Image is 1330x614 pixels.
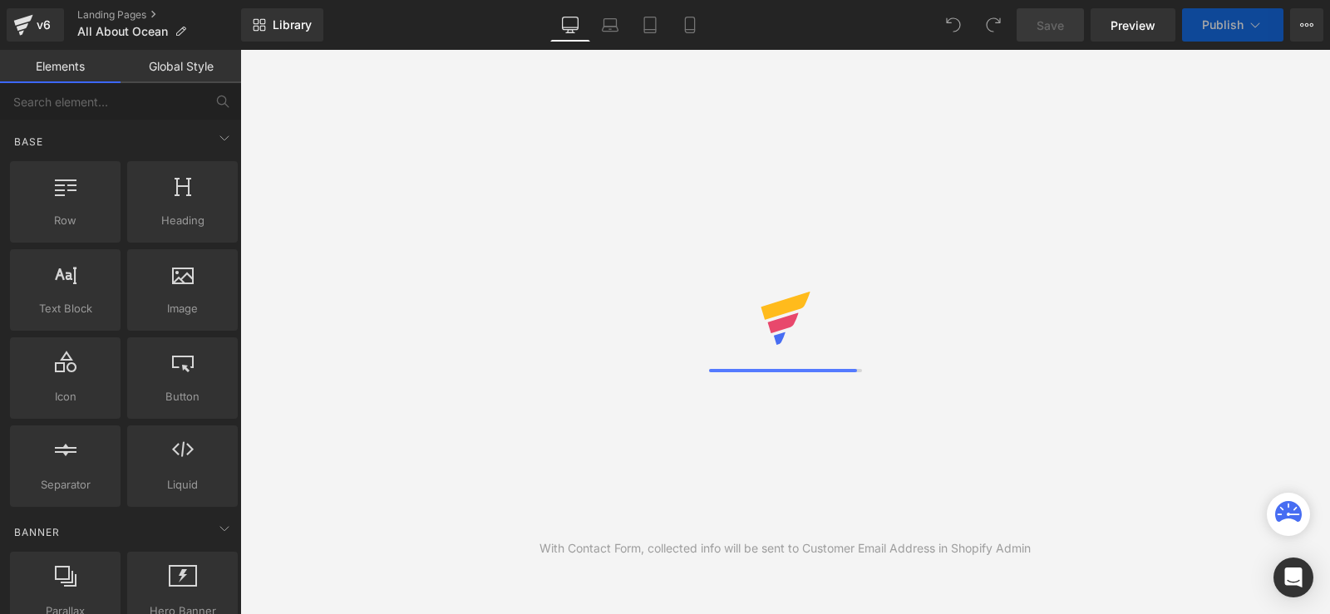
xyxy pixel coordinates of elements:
a: Global Style [121,50,241,83]
span: Save [1037,17,1064,34]
button: Redo [977,8,1010,42]
a: Preview [1091,8,1175,42]
span: Icon [15,388,116,405]
span: Row [15,212,116,229]
a: Landing Pages [77,8,241,22]
span: Heading [132,212,233,229]
button: Publish [1182,8,1283,42]
a: Mobile [670,8,710,42]
span: Base [12,134,45,150]
div: With Contact Form, collected info will be sent to Customer Email Address in Shopify Admin [539,539,1031,558]
span: Text Block [15,300,116,317]
a: New Library [241,8,323,42]
span: Separator [15,476,116,494]
a: Desktop [550,8,590,42]
span: Publish [1202,18,1244,32]
a: v6 [7,8,64,42]
a: Laptop [590,8,630,42]
button: More [1290,8,1323,42]
div: Open Intercom Messenger [1273,558,1313,597]
span: Image [132,300,233,317]
button: Undo [937,8,970,42]
span: Button [132,388,233,405]
a: Tablet [630,8,670,42]
span: Banner [12,524,62,540]
div: v6 [33,14,54,36]
span: Preview [1111,17,1155,34]
span: Library [273,17,312,32]
span: All About Ocean [77,25,168,38]
span: Liquid [132,476,233,494]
